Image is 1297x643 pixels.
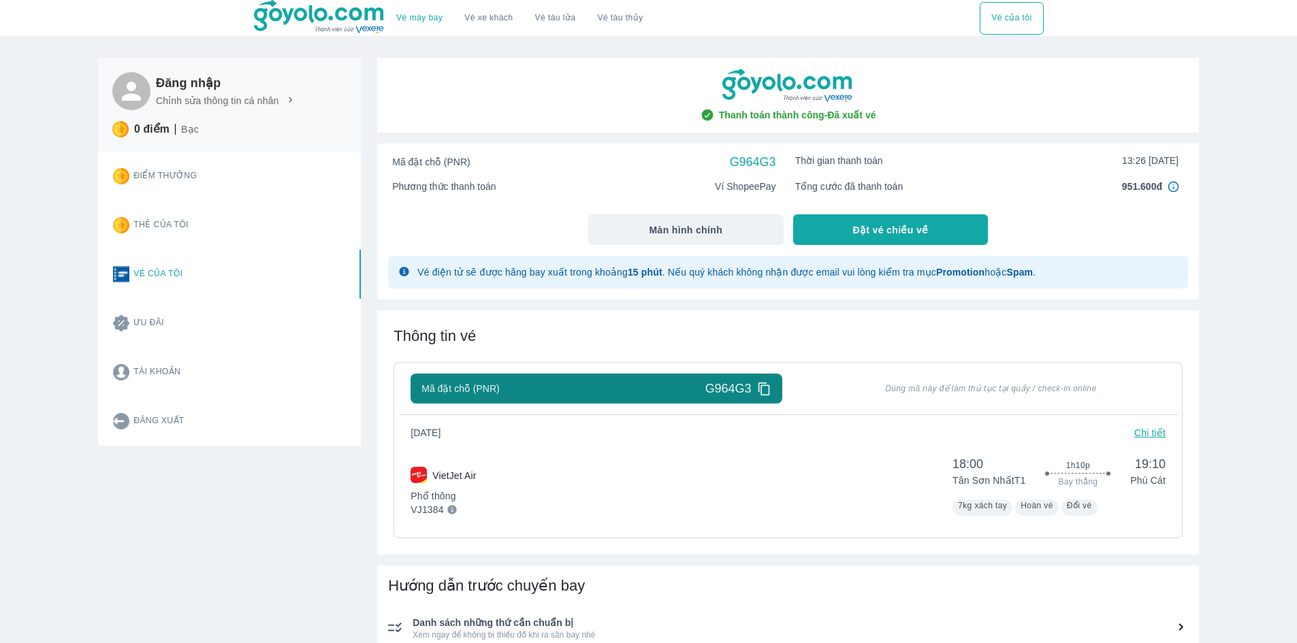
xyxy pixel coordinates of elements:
span: 1h10p [1066,460,1090,471]
div: Card thong tin user [98,152,361,446]
button: Vé của tôi [980,2,1043,35]
span: Màn hình chính [650,223,723,237]
img: star [113,217,129,233]
p: 0 điểm [134,122,170,136]
a: Vé tàu lửa [524,2,587,35]
img: check-circle [701,108,714,122]
img: in4 [1168,181,1179,192]
strong: 15 phút [628,267,662,278]
img: ticket [113,266,129,282]
div: choose transportation mode [385,2,654,35]
button: Ưu đãi [102,299,347,348]
p: Phổ thông [411,489,476,503]
span: Mã đặt chỗ (PNR) [392,155,470,169]
img: star [112,121,129,137]
span: 7kg xách tay [958,501,1007,510]
button: Màn hình chính [588,214,784,245]
span: 19:10 [1130,456,1166,472]
p: Chỉnh sửa thông tin cá nhân [156,94,279,108]
img: account [113,364,129,380]
span: Đặt vé chiều về [853,223,929,237]
span: Ví ShopeePay [715,180,776,193]
span: Mã đặt chỗ (PNR) [421,382,499,395]
button: Thẻ của tôi [102,201,347,250]
button: Tài khoản [102,348,347,397]
p: Bạc [181,122,199,136]
span: G964G3 [705,380,752,397]
strong: Promotion [936,267,984,278]
span: Tổng cước đã thanh toán [795,180,903,193]
span: Thông tin vé [394,327,476,344]
a: Vé máy bay [396,13,443,23]
img: logout [113,413,129,429]
a: Vé xe khách [464,13,513,23]
span: G964G3 [730,154,776,170]
span: Xem ngay để không bị thiếu đồ khi ra sân bay nhé [413,629,1188,640]
span: Bay thẳng [1058,476,1098,487]
span: Phương thức thanh toán [392,180,496,193]
img: star [113,168,129,184]
span: Hướng dẫn trước chuyến bay [388,577,585,594]
span: Hoàn vé [1021,501,1053,510]
span: Thời gian thanh toán [795,154,883,167]
span: Đổi vé [1067,501,1092,510]
h6: Đăng nhập [156,75,296,91]
img: glyph [399,267,409,276]
button: Điểm thưởng [102,152,347,201]
p: Phù Cát [1130,474,1166,487]
span: Thanh toán thành công - Đã xuất vé [719,108,876,122]
p: Chi tiết [1134,426,1166,440]
p: Tân Sơn Nhất T1 [952,474,1025,487]
img: promotion [113,315,129,331]
span: 951.600đ [1122,180,1162,193]
button: Vé tàu thủy [586,2,654,35]
span: Danh sách những thứ cần chuẩn bị [413,616,1188,629]
strong: Spam [1006,267,1033,278]
span: Vé điện tử sẽ được hãng bay xuất trong khoảng . Nếu quý khách không nhận được email vui lòng kiểm... [417,267,1036,278]
span: 18:00 [952,456,1025,472]
div: choose transportation mode [980,2,1043,35]
button: Đặt vé chiều về [793,214,989,245]
button: Vé của tôi [102,250,347,299]
img: goyolo-logo [722,69,854,103]
span: Dùng mã này để làm thủ tục tại quầy / check-in online [816,383,1166,394]
p: VietJet Air [432,469,476,482]
span: 13:26 [DATE] [1122,154,1179,167]
img: ic_checklist [388,622,402,633]
span: [DATE] [411,426,451,440]
button: Đăng xuất [102,397,347,446]
p: VJ1384 [411,503,443,516]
